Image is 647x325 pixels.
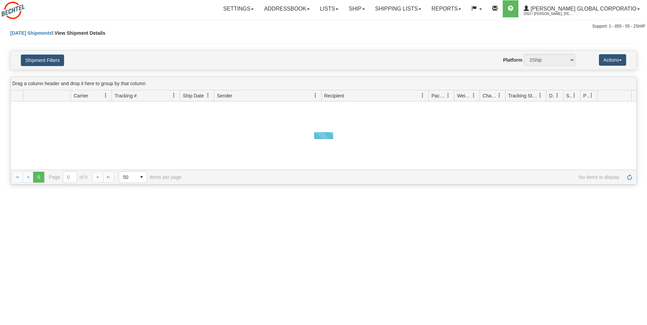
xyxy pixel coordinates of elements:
span: Charge [483,92,497,99]
span: select [136,172,147,183]
a: Addressbook [259,0,315,17]
span: Delivery Status [549,92,555,99]
a: Shipping lists [370,0,426,17]
iframe: chat widget [631,128,646,197]
span: Page of 0 [49,171,88,183]
a: [DATE] Shipments [10,30,52,36]
span: Page sizes drop down [119,171,147,183]
a: Shipment Issues filter column settings [569,90,580,101]
span: Sender [217,92,232,99]
button: Shipment Filters [21,55,64,66]
a: Sender filter column settings [310,90,321,101]
a: Packages filter column settings [442,90,454,101]
a: Reports [426,0,466,17]
a: Charge filter column settings [494,90,505,101]
span: Tracking Status [508,92,538,99]
a: Weight filter column settings [468,90,480,101]
div: grid grouping header [11,77,636,90]
a: Recipient filter column settings [417,90,428,101]
span: Page 0 [33,172,44,183]
span: items per page [119,171,181,183]
a: Pickup Status filter column settings [586,90,597,101]
span: Pickup Status [583,92,589,99]
a: [PERSON_NAME] Global Corporatio 2553 / [PERSON_NAME], [PERSON_NAME] [518,0,645,17]
a: Tracking Status filter column settings [534,90,546,101]
span: 2553 / [PERSON_NAME], [PERSON_NAME] [524,11,575,17]
a: Ship [343,0,370,17]
img: logo2553.jpg [2,2,25,19]
a: Carrier filter column settings [100,90,112,101]
a: Refresh [624,172,635,183]
a: Settings [218,0,259,17]
label: Platform [503,57,523,63]
a: Ship Date filter column settings [202,90,214,101]
span: Packages [431,92,446,99]
a: Lists [315,0,343,17]
div: Support: 1 - 855 - 55 - 2SHIP [2,24,645,29]
span: Shipment Issues [566,92,572,99]
span: 50 [123,174,132,181]
span: \ View Shipment Details [52,30,105,36]
span: Weight [457,92,471,99]
span: Recipient [324,92,344,99]
a: Tracking # filter column settings [168,90,180,101]
span: Tracking # [115,92,137,99]
span: Carrier [74,92,88,99]
span: [PERSON_NAME] Global Corporatio [529,6,636,12]
button: Actions [599,54,626,66]
span: No items to display [191,174,619,180]
a: Delivery Status filter column settings [552,90,563,101]
span: Ship Date [183,92,204,99]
